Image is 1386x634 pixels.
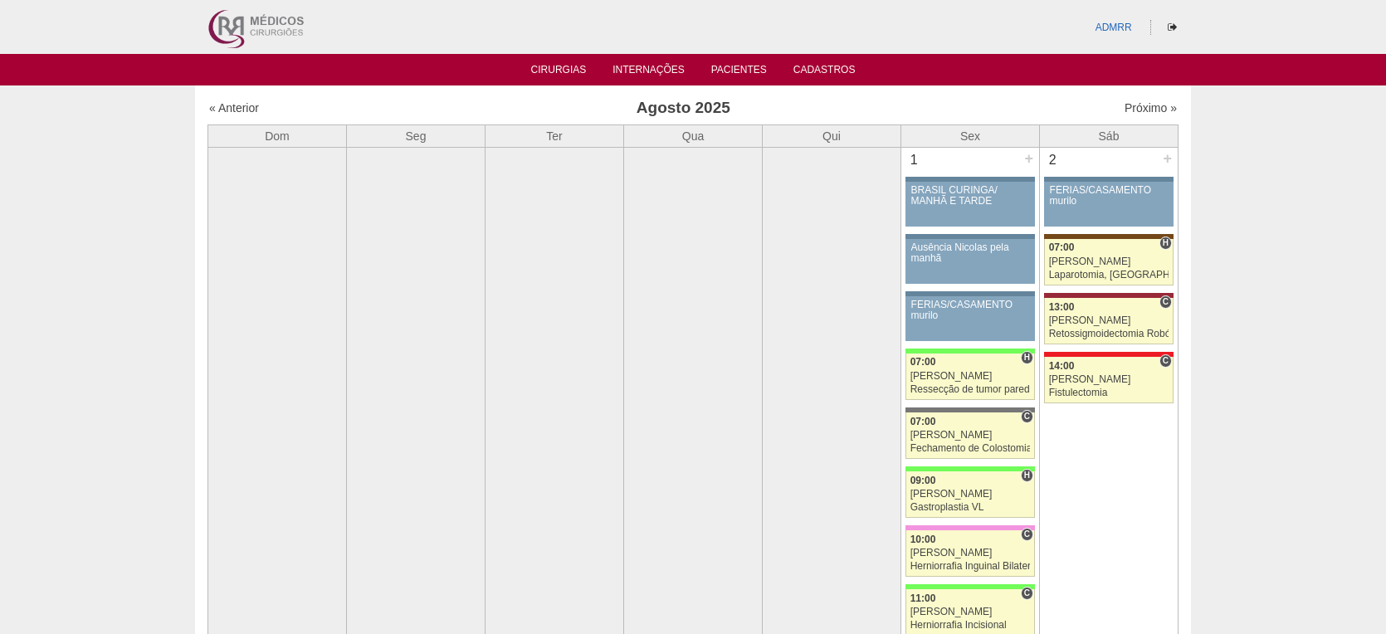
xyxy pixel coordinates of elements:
[1044,239,1174,285] a: H 07:00 [PERSON_NAME] Laparotomia, [GEOGRAPHIC_DATA], Drenagem, Bridas
[910,384,1031,395] div: Ressecção de tumor parede abdominal pélvica
[1044,352,1174,357] div: Key: Assunção
[905,234,1035,239] div: Key: Aviso
[1159,237,1172,250] span: Hospital
[910,489,1031,500] div: [PERSON_NAME]
[910,356,936,368] span: 07:00
[486,124,624,147] th: Ter
[1049,256,1169,267] div: [PERSON_NAME]
[442,96,925,120] h3: Agosto 2025
[612,64,685,80] a: Internações
[1159,295,1172,309] span: Consultório
[1021,410,1033,423] span: Consultório
[911,300,1030,321] div: FÉRIAS/CASAMENTO murilo
[1021,469,1033,482] span: Hospital
[1044,298,1174,344] a: C 13:00 [PERSON_NAME] Retossigmoidectomia Robótica
[905,239,1035,284] a: Ausência Nicolas pela manhã
[910,475,936,486] span: 09:00
[905,584,1035,589] div: Key: Brasil
[763,124,901,147] th: Qui
[910,593,936,604] span: 11:00
[910,548,1031,558] div: [PERSON_NAME]
[1160,148,1174,169] div: +
[793,64,856,80] a: Cadastros
[1022,148,1036,169] div: +
[905,349,1035,354] div: Key: Brasil
[1125,101,1177,115] a: Próximo »
[1044,234,1174,239] div: Key: Santa Joana
[905,466,1035,471] div: Key: Brasil
[905,407,1035,412] div: Key: Santa Catarina
[1049,315,1169,326] div: [PERSON_NAME]
[1021,587,1033,600] span: Consultório
[910,607,1031,617] div: [PERSON_NAME]
[711,64,767,80] a: Pacientes
[910,371,1031,382] div: [PERSON_NAME]
[910,502,1031,513] div: Gastroplastia VL
[1021,351,1033,364] span: Hospital
[1049,329,1169,339] div: Retossigmoidectomia Robótica
[1044,357,1174,403] a: C 14:00 [PERSON_NAME] Fistulectomia
[1050,185,1169,207] div: FÉRIAS/CASAMENTO murilo
[905,296,1035,341] a: FÉRIAS/CASAMENTO murilo
[910,416,936,427] span: 07:00
[1049,301,1075,313] span: 13:00
[624,124,763,147] th: Qua
[1096,22,1132,33] a: ADMRR
[905,354,1035,400] a: H 07:00 [PERSON_NAME] Ressecção de tumor parede abdominal pélvica
[1159,354,1172,368] span: Consultório
[347,124,486,147] th: Seg
[1040,148,1066,173] div: 2
[901,148,927,173] div: 1
[905,182,1035,227] a: BRASIL CURINGA/ MANHÃ E TARDE
[1021,528,1033,541] span: Consultório
[910,534,936,545] span: 10:00
[1044,177,1174,182] div: Key: Aviso
[910,430,1031,441] div: [PERSON_NAME]
[1044,293,1174,298] div: Key: Sírio Libanês
[905,530,1035,577] a: C 10:00 [PERSON_NAME] Herniorrafia Inguinal Bilateral
[911,185,1030,207] div: BRASIL CURINGA/ MANHÃ E TARDE
[905,471,1035,518] a: H 09:00 [PERSON_NAME] Gastroplastia VL
[905,525,1035,530] div: Key: Albert Einstein
[209,101,259,115] a: « Anterior
[905,291,1035,296] div: Key: Aviso
[531,64,587,80] a: Cirurgias
[910,443,1031,454] div: Fechamento de Colostomia ou Enterostomia
[905,412,1035,459] a: C 07:00 [PERSON_NAME] Fechamento de Colostomia ou Enterostomia
[901,124,1040,147] th: Sex
[905,177,1035,182] div: Key: Aviso
[1049,241,1075,253] span: 07:00
[911,242,1030,264] div: Ausência Nicolas pela manhã
[1049,360,1075,372] span: 14:00
[1168,22,1177,32] i: Sair
[1049,388,1169,398] div: Fistulectomia
[1049,270,1169,280] div: Laparotomia, [GEOGRAPHIC_DATA], Drenagem, Bridas
[1040,124,1179,147] th: Sáb
[910,620,1031,631] div: Herniorrafia Incisional
[910,561,1031,572] div: Herniorrafia Inguinal Bilateral
[1044,182,1174,227] a: FÉRIAS/CASAMENTO murilo
[208,124,347,147] th: Dom
[1049,374,1169,385] div: [PERSON_NAME]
